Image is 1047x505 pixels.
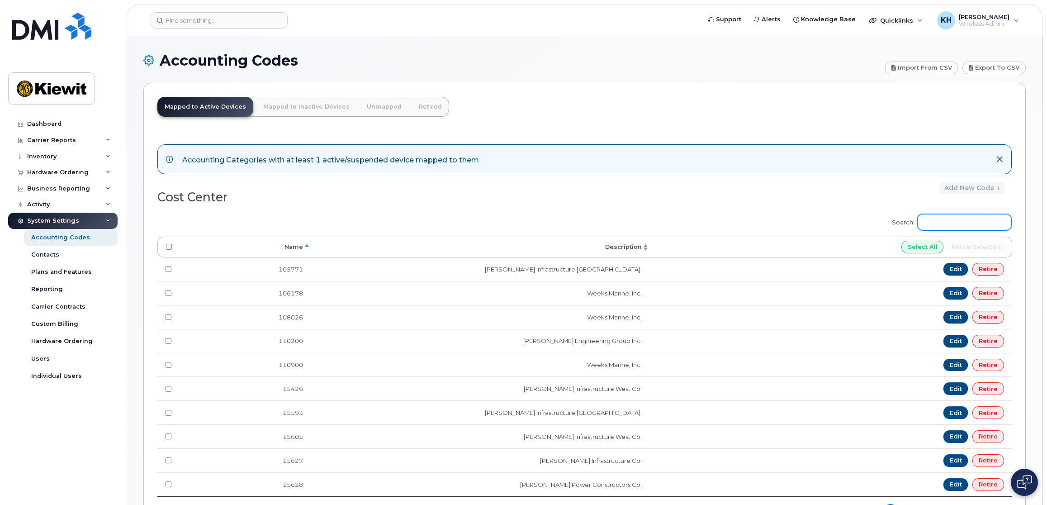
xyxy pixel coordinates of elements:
td: 108026 [180,305,311,329]
input: Select All [901,241,944,253]
td: Weeks Marine, Inc. [311,353,650,377]
td: 15605 [180,424,311,448]
a: Edit [943,406,968,419]
a: Export to CSV [962,62,1026,74]
td: [PERSON_NAME] Infrastructure Co. [311,448,650,472]
td: 15593 [180,400,311,424]
a: Retire [972,287,1004,300]
a: Retire [972,311,1004,324]
h2: Cost Center [157,191,578,204]
h1: Accounting Codes [143,52,881,68]
td: [PERSON_NAME] Infrastructure [GEOGRAPHIC_DATA]. [311,400,650,424]
td: [PERSON_NAME] Infrastructure West Co. [311,424,650,448]
td: 110900 [180,353,311,377]
td: 110200 [180,329,311,353]
a: Edit [943,430,968,443]
a: Mapped to Active Devices [157,97,253,117]
a: Mapped to Inactive Devices [256,97,357,117]
a: Add new code [939,182,1005,194]
td: 105771 [180,257,311,281]
a: Edit [943,335,968,348]
a: Retire [972,478,1004,491]
img: Open chat [1017,475,1032,490]
a: Retire [972,406,1004,419]
td: [PERSON_NAME] Engineering Group Inc. [311,329,650,353]
a: Edit [943,359,968,372]
a: Retire [972,359,1004,372]
td: [PERSON_NAME] Power Constructors Co. [311,472,650,496]
th: Name: activate to sort column descending [180,237,311,257]
div: Accounting Categories with at least 1 active/suspended device mapped to them [182,153,479,166]
a: Retire [972,335,1004,348]
a: Retire [972,382,1004,395]
td: Weeks Marine, Inc. [311,305,650,329]
a: Import from CSV [885,62,958,74]
a: Edit [943,263,968,276]
th: Description: activate to sort column ascending [311,237,650,257]
td: [PERSON_NAME] Infrastructure [GEOGRAPHIC_DATA]. [311,257,650,281]
td: 15628 [180,472,311,496]
td: 106178 [180,281,311,305]
input: Search: [917,214,1012,230]
a: Edit [943,382,968,395]
a: Edit [943,287,968,300]
a: Retire [972,430,1004,443]
td: 15426 [180,376,311,400]
a: Edit [943,311,968,324]
td: Weeks Marine, Inc. [311,281,650,305]
label: Search: [886,208,1012,233]
a: Retired [412,97,449,117]
a: Retire [972,454,1004,467]
td: [PERSON_NAME] Infrastructure West Co. [311,376,650,400]
a: Edit [943,478,968,491]
td: 15627 [180,448,311,472]
a: Unmapped [360,97,409,117]
a: Edit [943,454,968,467]
a: Retire [972,263,1004,276]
